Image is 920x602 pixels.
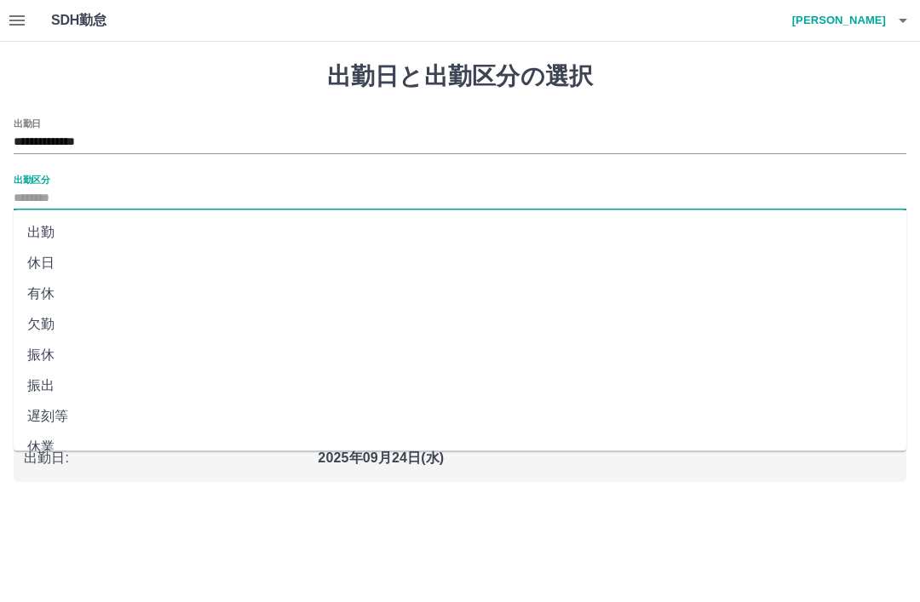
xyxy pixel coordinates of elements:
[14,217,906,248] li: 出勤
[14,370,906,401] li: 振出
[318,450,444,465] b: 2025年09月24日(水)
[14,278,906,309] li: 有休
[14,248,906,278] li: 休日
[14,173,49,186] label: 出勤区分
[14,340,906,370] li: 振休
[14,432,906,462] li: 休業
[14,117,41,129] label: 出勤日
[14,401,906,432] li: 遅刻等
[24,448,308,468] p: 出勤日 :
[14,62,906,91] h1: 出勤日と出勤区分の選択
[14,309,906,340] li: 欠勤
